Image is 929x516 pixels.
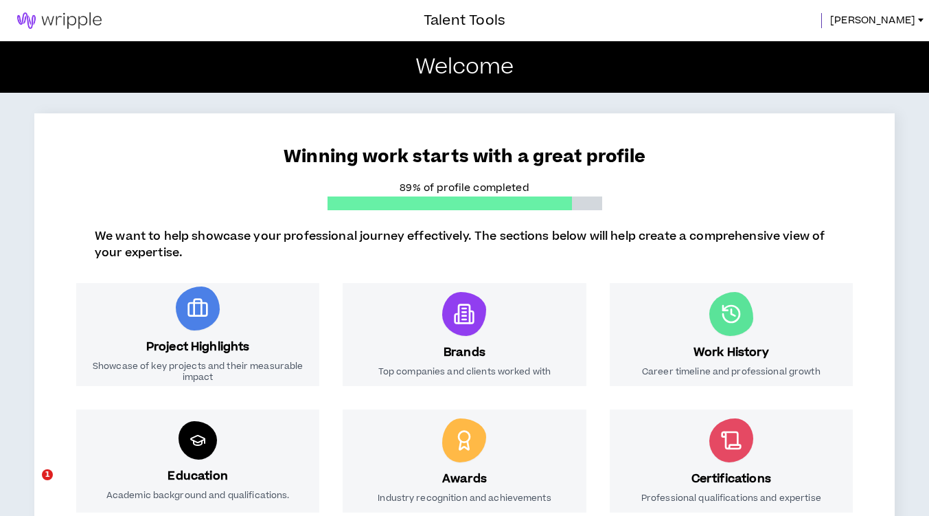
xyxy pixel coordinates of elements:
p: Industry recognition and achievements [378,493,551,504]
h3: Awards [442,471,487,487]
p: Academic background and qualifications. [106,490,290,501]
p: Career timeline and professional growth [642,366,821,377]
h3: Project Highlights [146,339,250,355]
iframe: Intercom live chat [14,469,47,502]
p: Showcase of key projects and their measurable impact [90,361,306,383]
h3: Education [168,468,227,484]
p: We want to help showcase your professional journey effectively. The sections below will help crea... [95,228,834,261]
h3: Work History [693,344,769,361]
h3: Brands [444,344,485,361]
p: 89% of profile completed [328,181,602,196]
p: Winning work starts with a great profile [81,144,848,170]
h3: Talent Tools [424,10,505,31]
p: Top companies and clients worked with [378,366,551,377]
p: Professional qualifications and expertise [641,493,821,504]
p: Welcome [415,51,514,84]
span: [PERSON_NAME] [830,13,915,28]
span: 1 [42,469,53,480]
h3: Certifications [691,471,771,487]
